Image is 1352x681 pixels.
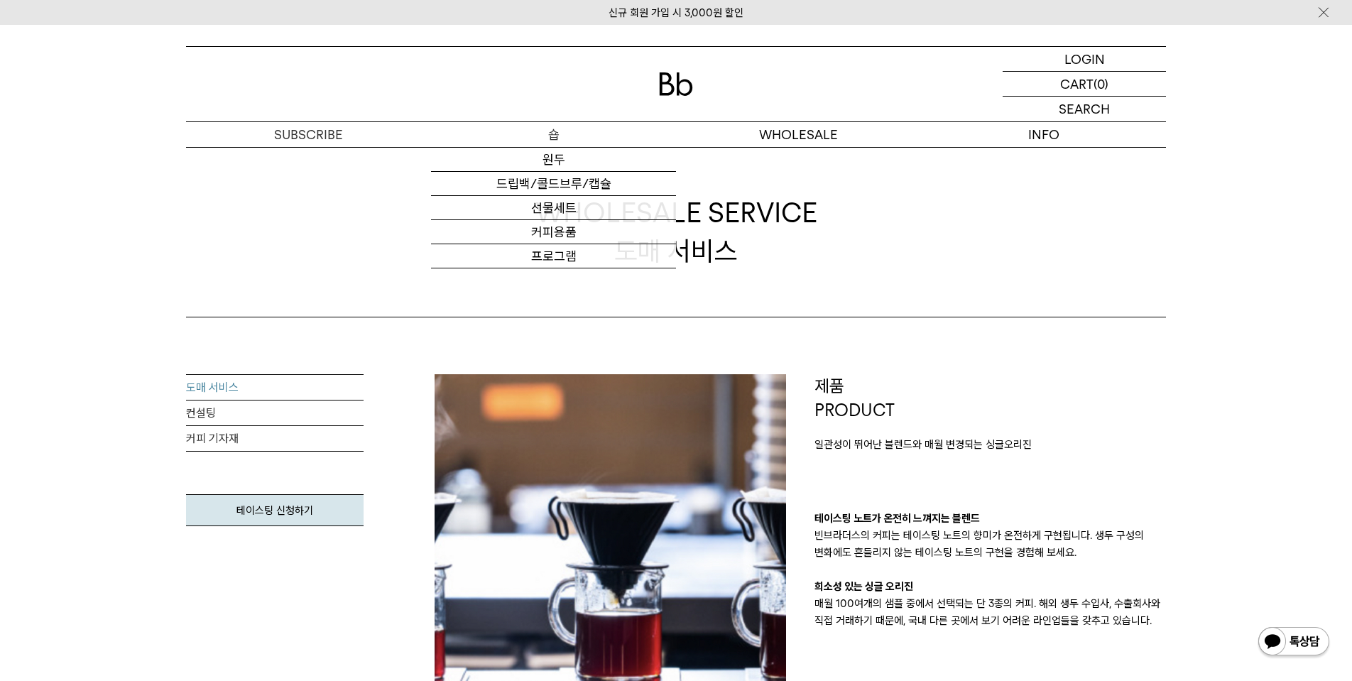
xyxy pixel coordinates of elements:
[1003,47,1166,72] a: LOGIN
[1257,626,1331,660] img: 카카오톡 채널 1:1 채팅 버튼
[431,244,676,268] a: 프로그램
[1064,47,1105,71] p: LOGIN
[609,6,743,19] a: 신규 회원 가입 시 3,000원 할인
[659,72,693,96] img: 로고
[186,122,431,147] a: SUBSCRIBE
[431,196,676,220] a: 선물세트
[921,122,1166,147] p: INFO
[431,220,676,244] a: 커피용품
[814,578,1166,595] p: 희소성 있는 싱글 오리진
[1059,97,1110,121] p: SEARCH
[431,148,676,172] a: 원두
[186,375,364,401] a: 도매 서비스
[186,494,364,526] a: 테이스팅 신청하기
[431,172,676,196] a: 드립백/콜드브루/캡슐
[814,595,1166,629] p: 매월 100여개의 샘플 중에서 선택되는 단 3종의 커피. 해외 생두 수입사, 수출회사와 직접 거래하기 때문에, 국내 다른 곳에서 보기 어려운 라인업들을 갖추고 있습니다.
[1003,72,1166,97] a: CART (0)
[1094,72,1108,96] p: (0)
[431,122,676,147] a: 숍
[535,194,817,231] span: WHOLESALE SERVICE
[814,527,1166,561] p: 빈브라더스의 커피는 테이스팅 노트의 향미가 온전하게 구현됩니다. 생두 구성의 변화에도 흔들리지 않는 테이스팅 노트의 구현을 경험해 보세요.
[1060,72,1094,96] p: CART
[186,401,364,426] a: 컨설팅
[186,426,364,452] a: 커피 기자재
[814,510,1166,527] p: 테이스팅 노트가 온전히 느껴지는 블렌드
[535,194,817,269] div: 도매 서비스
[814,374,1166,422] p: 제품 PRODUCT
[676,122,921,147] p: WHOLESALE
[814,436,1166,453] p: 일관성이 뛰어난 블렌드와 매월 변경되는 싱글오리진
